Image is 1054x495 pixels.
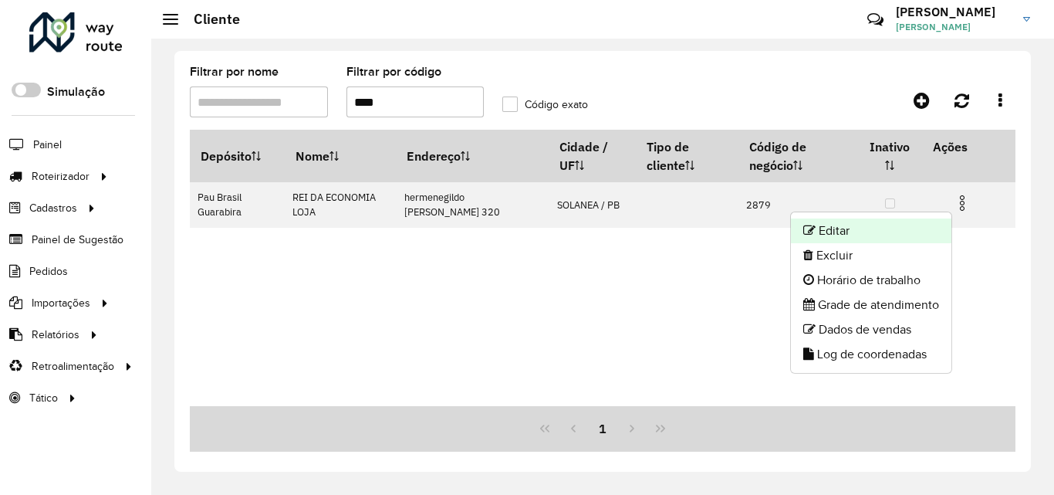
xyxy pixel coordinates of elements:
[502,97,588,113] label: Código exato
[32,168,90,185] span: Roteirizador
[857,131,922,182] th: Inativo
[190,131,285,182] th: Depósito
[859,3,892,36] a: Contato Rápido
[549,131,636,182] th: Cidade / UF
[396,182,549,228] td: hermenegildo [PERSON_NAME] 320
[190,182,285,228] td: Pau Brasil Guarabira
[588,414,617,443] button: 1
[791,243,951,268] li: Excluir
[896,20,1012,34] span: [PERSON_NAME]
[32,232,123,248] span: Painel de Sugestão
[346,63,441,81] label: Filtrar por código
[285,131,396,182] th: Nome
[33,137,62,153] span: Painel
[922,131,1015,163] th: Ações
[29,263,68,280] span: Pedidos
[178,11,240,28] h2: Cliente
[791,293,951,317] li: Grade de atendimento
[29,200,77,216] span: Cadastros
[791,317,951,342] li: Dados de vendas
[738,131,857,182] th: Código de negócio
[896,5,1012,19] h3: [PERSON_NAME]
[637,131,738,182] th: Tipo de cliente
[791,342,951,367] li: Log de coordenadas
[190,63,279,81] label: Filtrar por nome
[32,327,79,343] span: Relatórios
[791,219,951,243] li: Editar
[32,358,114,375] span: Retroalimentação
[396,131,549,182] th: Endereço
[285,182,396,228] td: REI DA ECONOMIA LOJA
[549,182,636,228] td: SOLANEA / PB
[738,182,857,228] td: 2879
[29,390,58,406] span: Tático
[791,268,951,293] li: Horário de trabalho
[47,83,105,101] label: Simulação
[32,295,90,311] span: Importações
